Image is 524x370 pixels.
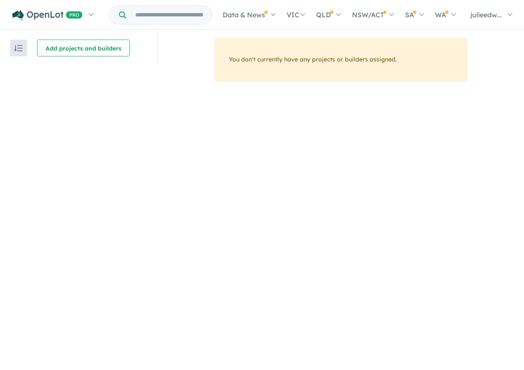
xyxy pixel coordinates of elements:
[14,45,23,51] img: sort.svg
[12,10,83,21] img: Openlot PRO Logo White
[128,6,210,24] input: Try estate name, suburb, builder or developer
[37,40,130,56] button: Add projects and builders
[215,38,468,82] div: You don't currently have any projects or builders assigned.
[470,11,502,19] span: julieedw...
